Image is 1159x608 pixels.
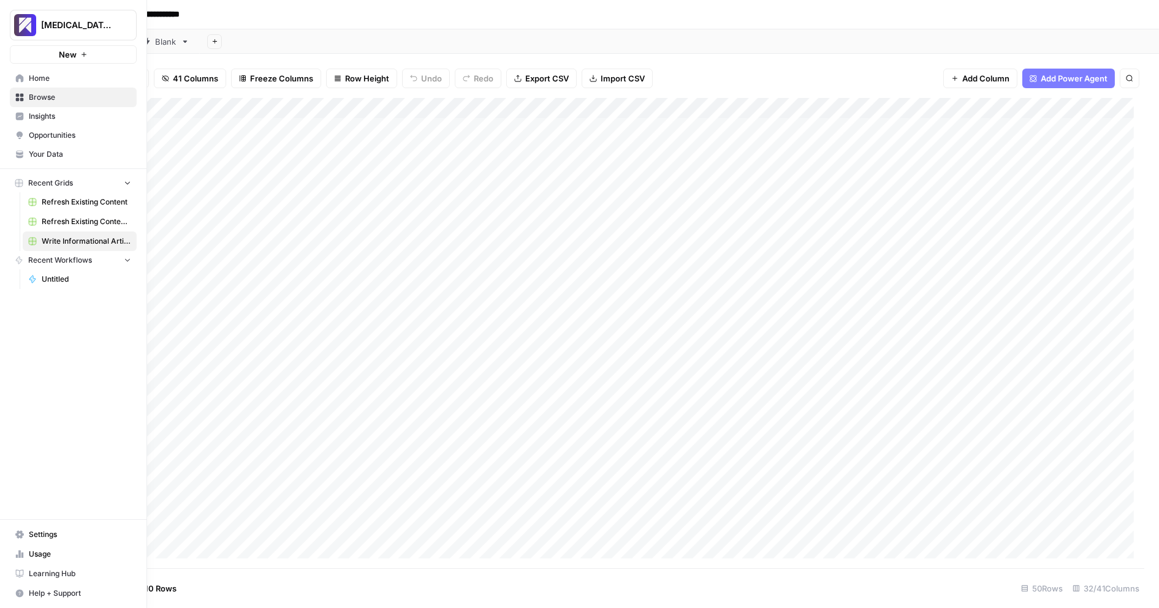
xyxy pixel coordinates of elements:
div: 50 Rows [1016,579,1068,598]
a: Refresh Existing Content [23,192,137,212]
a: Refresh Existing Content - Test 2 [23,212,137,231]
button: Help + Support [10,584,137,603]
span: Recent Workflows [28,255,92,266]
span: Row Height [345,72,389,84]
a: Your Data [10,144,137,164]
a: Untitled [23,269,137,289]
a: Write Informational Article [23,231,137,251]
div: 32/41 Columns [1068,579,1144,598]
span: Untitled [42,274,131,285]
button: Redo [455,69,501,88]
span: Refresh Existing Content [42,197,131,208]
span: Learning Hub [29,568,131,579]
span: Settings [29,529,131,540]
span: Add Column [962,72,1009,84]
span: Home [29,73,131,84]
a: Opportunities [10,126,137,145]
span: 41 Columns [173,72,218,84]
img: Overjet - Test Logo [14,14,36,36]
span: Your Data [29,149,131,160]
button: Add Power Agent [1022,69,1115,88]
button: Add Column [943,69,1017,88]
button: Recent Workflows [10,251,137,269]
div: Blank [155,36,176,48]
button: Workspace: Overjet - Test [10,10,137,40]
a: Blank [131,29,200,54]
span: Import CSV [601,72,645,84]
a: Home [10,69,137,88]
a: Insights [10,107,137,126]
button: Freeze Columns [231,69,321,88]
span: Browse [29,92,131,103]
span: Write Informational Article [42,236,131,247]
button: 41 Columns [154,69,226,88]
span: Redo [474,72,493,84]
a: Usage [10,544,137,564]
span: New [59,48,77,61]
span: Refresh Existing Content - Test 2 [42,216,131,227]
button: Undo [402,69,450,88]
button: New [10,45,137,64]
a: Settings [10,525,137,544]
button: Recent Grids [10,174,137,192]
button: Export CSV [506,69,577,88]
a: Browse [10,88,137,107]
span: Help + Support [29,588,131,599]
span: Recent Grids [28,178,73,189]
button: Import CSV [582,69,653,88]
span: Insights [29,111,131,122]
span: Add Power Agent [1041,72,1108,84]
span: Opportunities [29,130,131,141]
span: Undo [421,72,442,84]
span: Export CSV [525,72,569,84]
button: Row Height [326,69,397,88]
span: Add 10 Rows [127,582,177,595]
span: [MEDICAL_DATA] - Test [41,19,115,31]
span: Usage [29,549,131,560]
a: Learning Hub [10,564,137,584]
span: Freeze Columns [250,72,313,84]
